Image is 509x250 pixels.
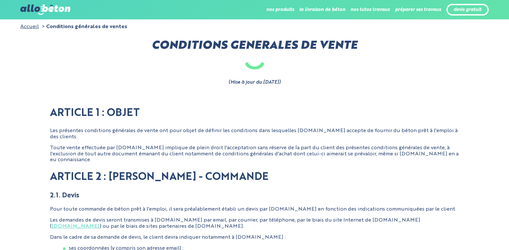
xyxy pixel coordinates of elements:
p: Les demandes de devis seront transmises à [DOMAIN_NAME] par email, par courrier, par téléphone, p... [50,217,459,229]
img: allobéton [20,5,70,15]
h1: CONDITIONS GENERALES DE VENTE [20,39,489,69]
a: Accueil [20,24,39,29]
a: [DOMAIN_NAME] [52,224,100,229]
li: nos tutos travaux [351,2,390,17]
li: Conditions générales de ventes [40,24,127,30]
p: (Mise à jour du [DATE]) [168,79,342,86]
p: Les présentes conditions générales de vente ont pour objet de définir les conditions dans lesquel... [50,128,459,140]
li: la livraison de béton [299,2,345,17]
p: Toute vente effectuée par [DOMAIN_NAME] implique de plein droit l'acceptation sans réserve de la ... [50,145,459,163]
li: nos produits [266,2,294,17]
p: Dans le cadre de sa demande de devis, le client devra indiquer notamment à [DOMAIN_NAME] : [50,234,459,240]
a: devis gratuit [453,7,482,13]
li: préparer ses travaux [395,2,441,17]
h2: ARTICLE 1 : OBJET [50,108,459,120]
h2: ARTICLE 2 : [PERSON_NAME] - COMMANDE [50,172,459,183]
h3: 2.1. Devis [50,192,459,200]
p: Pour toute commande de béton prêt à l'emploi, il sera préalablement établi un devis par [DOMAIN_N... [50,206,459,212]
